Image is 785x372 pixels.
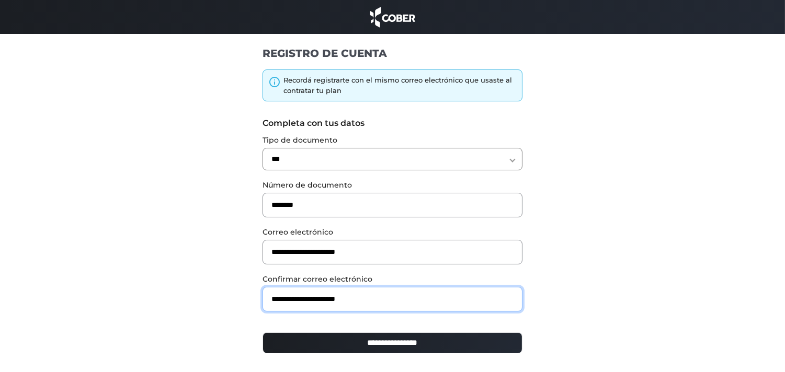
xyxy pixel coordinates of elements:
[263,227,522,238] label: Correo electrónico
[367,5,418,29] img: cober_marca.png
[263,180,522,191] label: Número de documento
[263,47,522,60] h1: REGISTRO DE CUENTA
[283,75,517,96] div: Recordá registrarte con el mismo correo electrónico que usaste al contratar tu plan
[263,117,522,130] label: Completa con tus datos
[263,135,522,146] label: Tipo de documento
[263,274,522,285] label: Confirmar correo electrónico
